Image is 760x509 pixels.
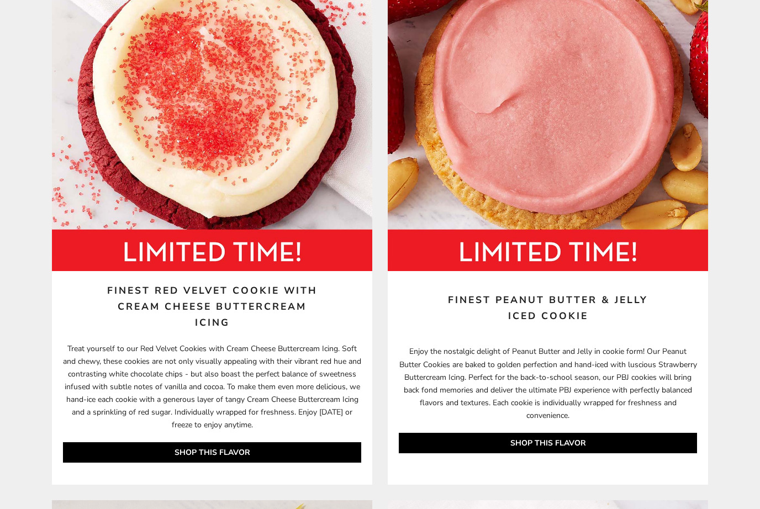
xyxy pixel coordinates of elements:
a: Finest Peanut Butter & Jelly Iced Cookie [440,292,657,324]
p: Enjoy the nostalgic delight of Peanut Butter and Jelly in cookie form! Our Peanut Butter Cookies ... [388,345,708,485]
a: SHOP THIS FLAVOR [399,433,697,453]
p: Treat yourself to our Red Velvet Cookies with Cream Cheese Buttercream Icing. Soft and chewy, the... [52,342,372,485]
a: SHOP THIS FLAVOR [63,442,361,463]
a: Finest Red Velvet Cookie with Cream Cheese Buttercream Icing [104,283,321,331]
